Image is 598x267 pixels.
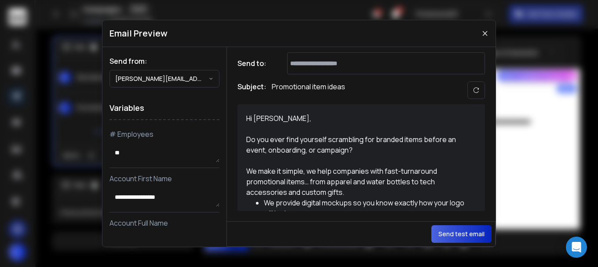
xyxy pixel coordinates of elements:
[272,81,345,99] p: Promotional item ideas
[109,173,219,184] p: Account First Name
[246,166,466,198] div: We make it simple, we help companies with fast-turnaround promotional items… from apparel and wat...
[109,96,219,120] h1: Variables
[115,74,208,83] p: [PERSON_NAME][EMAIL_ADDRESS][DOMAIN_NAME]
[246,113,466,124] div: Hi [PERSON_NAME],
[566,237,587,258] div: Open Intercom Messenger
[246,134,466,155] div: Do you ever find yourself scrambling for branded items before an event, onboarding, or campaign?
[431,225,492,243] button: Send test email
[264,198,466,219] li: We provide digital mockups so you know exactly how your logo will look
[237,81,266,99] h1: Subject:
[109,27,168,40] h1: Email Preview
[109,56,219,66] h1: Send from:
[237,58,273,69] h1: Send to:
[109,129,219,139] p: # Employees
[109,218,219,228] p: Account Full Name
